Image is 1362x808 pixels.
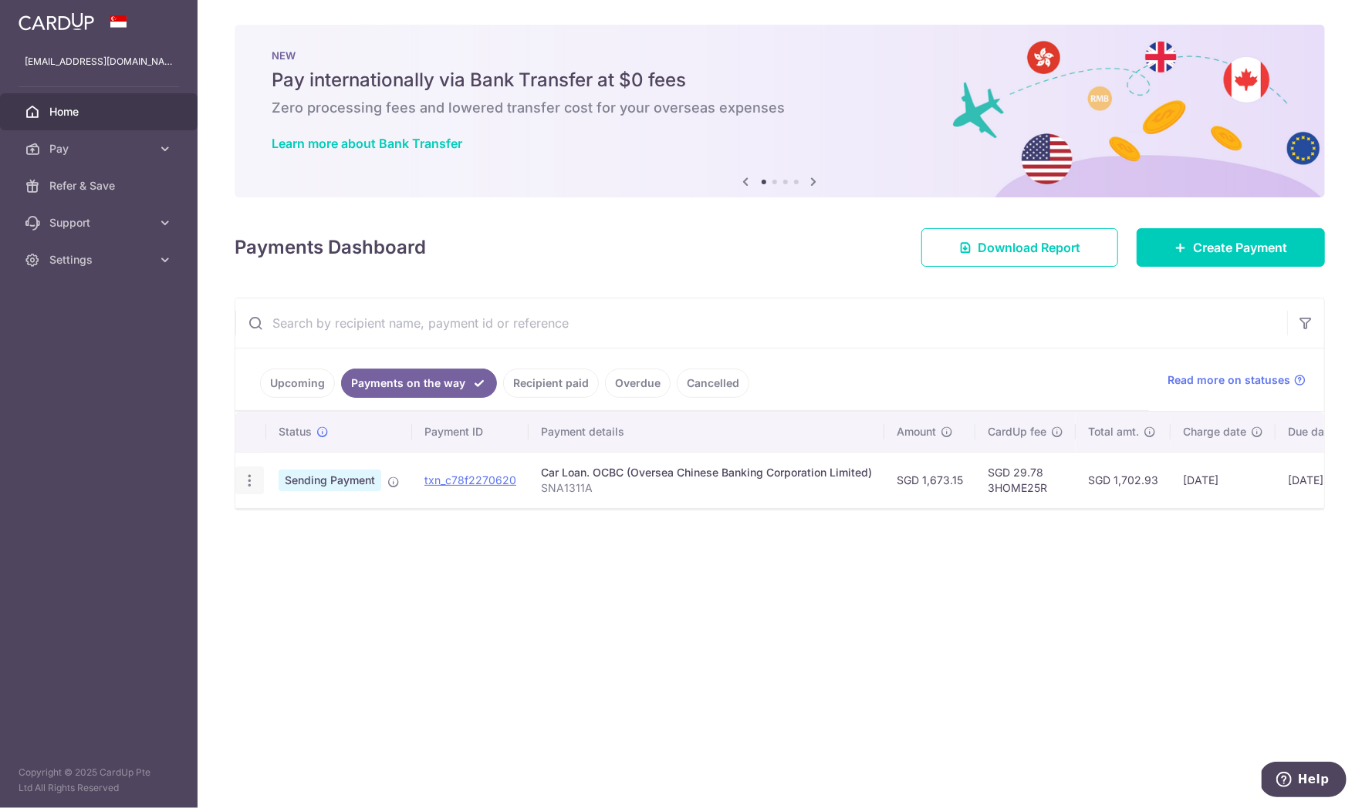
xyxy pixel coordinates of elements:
span: Support [49,215,151,231]
a: Cancelled [677,369,749,398]
h4: Payments Dashboard [235,234,426,261]
th: Payment details [529,412,884,452]
span: Amount [897,424,936,439]
a: Read more on statuses [1168,372,1306,388]
a: Learn more about Bank Transfer [272,136,462,151]
input: Search by recipient name, payment id or reference [235,298,1287,348]
img: Bank transfer banner [235,25,1325,197]
a: Overdue [605,369,671,398]
p: [EMAIL_ADDRESS][DOMAIN_NAME] [25,54,173,69]
span: Read more on statuses [1168,372,1290,388]
td: SGD 1,702.93 [1076,452,1171,508]
h5: Pay internationally via Bank Transfer at $0 fees [272,68,1288,93]
td: [DATE] [1171,452,1276,508]
p: SNA1311A [541,480,872,496]
td: SGD 1,673.15 [884,452,975,508]
a: txn_c78f2270620 [424,473,516,486]
span: Home [49,104,151,120]
span: Status [279,424,312,439]
span: Refer & Save [49,178,151,194]
a: Upcoming [260,369,335,398]
span: Create Payment [1193,238,1287,257]
td: SGD 29.78 3HOME25R [975,452,1076,508]
a: Create Payment [1137,228,1325,267]
h6: Zero processing fees and lowered transfer cost for your overseas expenses [272,99,1288,117]
a: Download Report [921,228,1118,267]
span: Charge date [1183,424,1246,439]
p: NEW [272,49,1288,62]
span: Sending Payment [279,470,381,491]
th: Payment ID [412,412,529,452]
span: Download Report [978,238,1080,257]
span: CardUp fee [988,424,1046,439]
span: Total amt. [1088,424,1139,439]
iframe: Opens a widget where you can find more information [1262,762,1347,800]
a: Payments on the way [341,369,497,398]
span: Due date [1288,424,1334,439]
a: Recipient paid [503,369,599,398]
span: Settings [49,252,151,268]
span: Pay [49,141,151,157]
div: Car Loan. OCBC (Oversea Chinese Banking Corporation Limited) [541,465,872,480]
img: CardUp [19,12,94,31]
